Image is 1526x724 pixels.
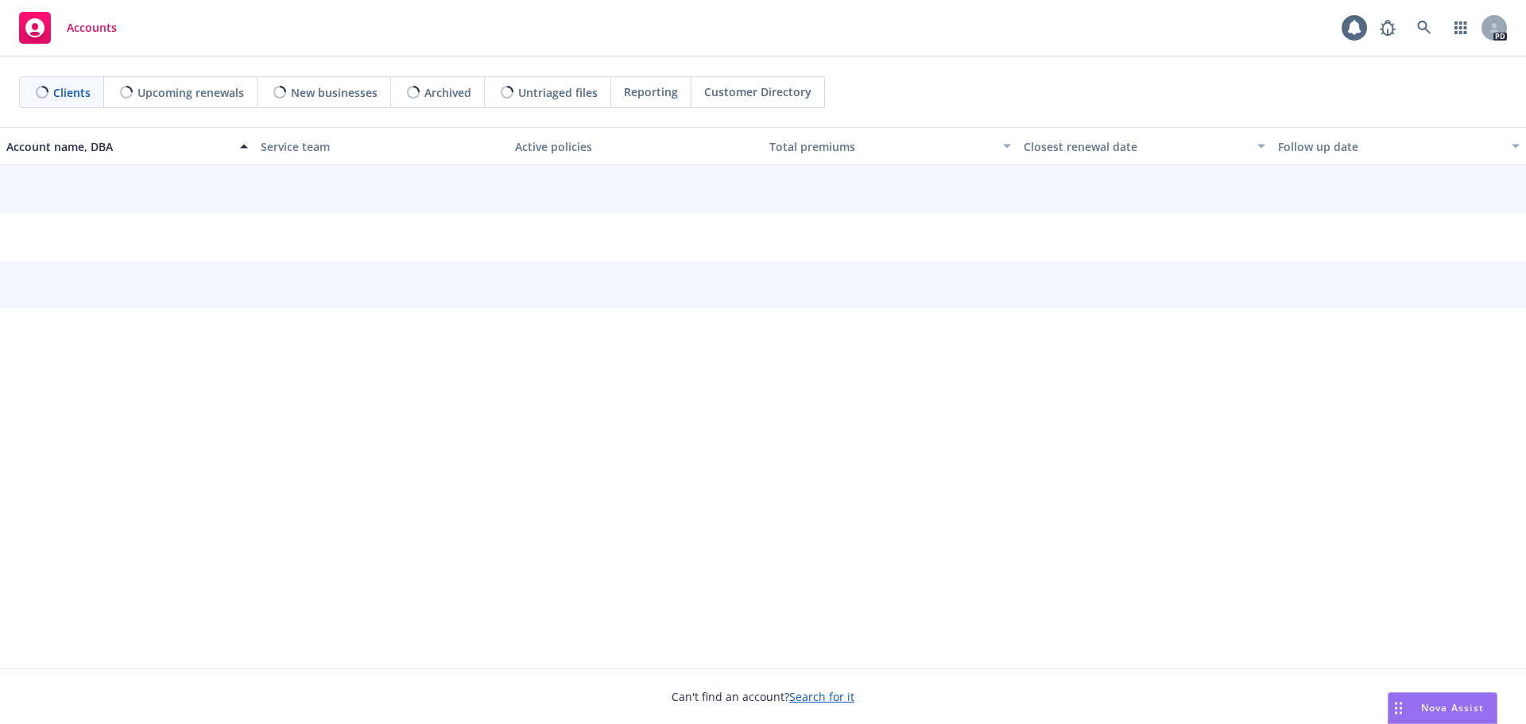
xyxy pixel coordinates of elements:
div: Service team [261,138,502,155]
a: Report a Bug [1372,12,1404,44]
button: Nova Assist [1388,692,1497,724]
span: Customer Directory [704,83,811,100]
div: Total premiums [769,138,993,155]
button: Closest renewal date [1017,127,1272,165]
button: Follow up date [1272,127,1526,165]
span: Nova Assist [1421,701,1484,714]
div: Account name, DBA [6,138,230,155]
span: Archived [424,84,471,101]
span: Can't find an account? [672,688,854,705]
button: Service team [254,127,509,165]
span: Untriaged files [518,84,598,101]
a: Search for it [789,689,854,704]
a: Search [1408,12,1440,44]
span: New businesses [291,84,378,101]
div: Drag to move [1389,693,1408,723]
a: Accounts [13,6,123,50]
span: Accounts [67,21,117,34]
button: Active policies [509,127,763,165]
span: Reporting [624,83,678,100]
a: Switch app [1445,12,1477,44]
div: Closest renewal date [1024,138,1248,155]
div: Active policies [515,138,757,155]
button: Total premiums [763,127,1017,165]
span: Upcoming renewals [137,84,244,101]
span: Clients [53,84,91,101]
div: Follow up date [1278,138,1502,155]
